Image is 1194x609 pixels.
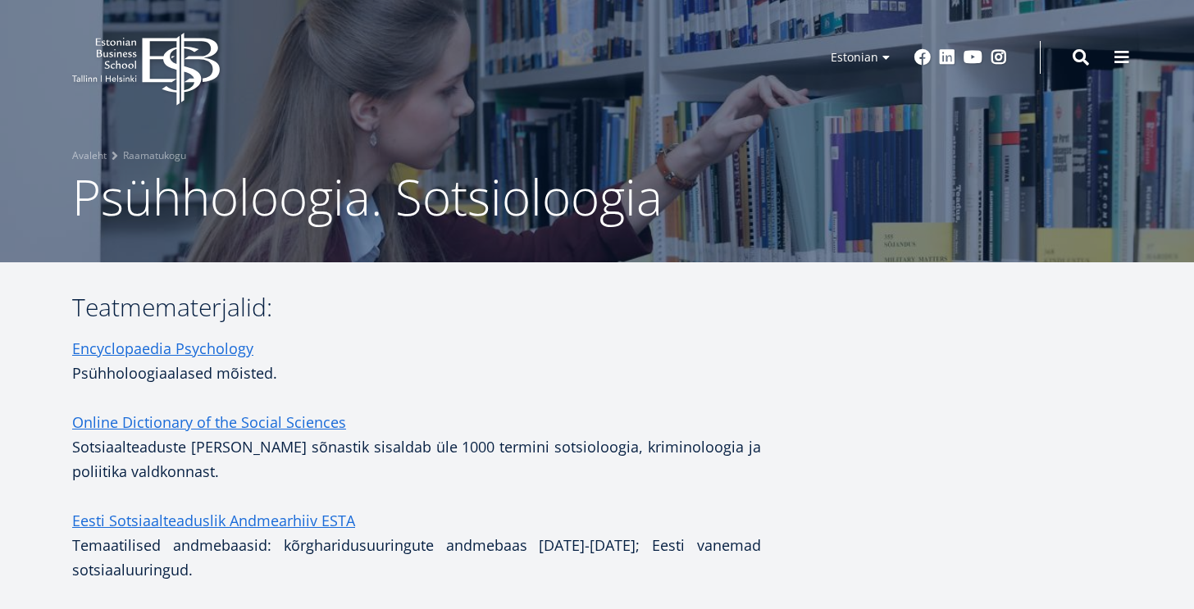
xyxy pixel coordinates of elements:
[72,295,761,320] h3: Teatmematerjalid:
[123,148,186,164] a: Raamatukogu
[72,336,253,361] a: Encyclopaedia Psychology
[72,508,761,582] p: Temaatilised andmebaasid: kõrgharidusuuringute andmebaas [DATE]-[DATE]; Eesti vanemad sotsiaaluur...
[72,410,346,434] a: Online Dictionary of the Social Sciences
[991,49,1007,66] a: Instagram
[914,49,931,66] a: Facebook
[72,148,107,164] a: Avaleht
[939,49,955,66] a: Linkedin
[72,410,761,484] p: Sotsiaalteaduste [PERSON_NAME] sõnastik sisaldab üle 1000 termini sotsioloogia, kriminoloogia ja ...
[72,508,355,533] a: Eesti Sotsiaalteaduslik Andmearhiiv ESTA
[72,163,663,230] span: Psühholoogia. Sotsioloogia
[964,49,982,66] a: Youtube
[72,336,761,385] p: Psühholoogiaalased mõisted.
